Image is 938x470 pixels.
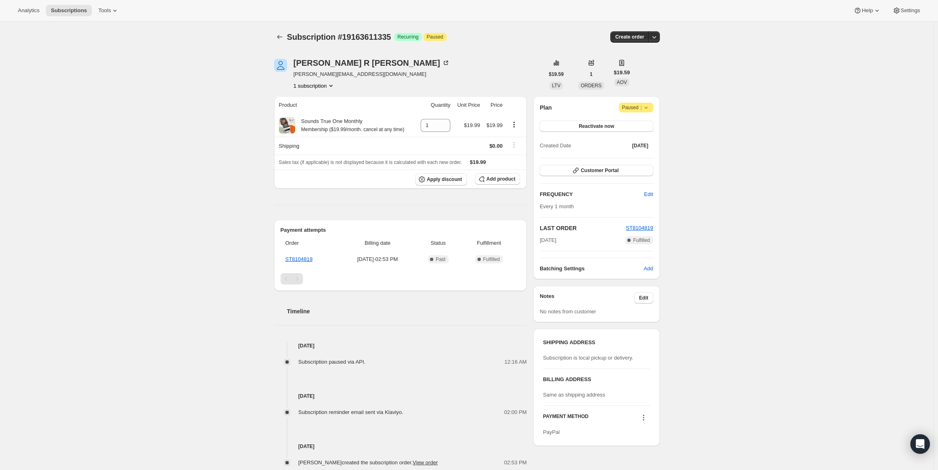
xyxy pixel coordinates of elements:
span: Sales tax (if applicable) is not displayed because it is calculated with each new order. [279,160,462,165]
a: ST8104819 [285,256,313,262]
span: Fulfilled [483,256,500,263]
button: Help [849,5,886,16]
button: $19.59 [544,69,569,80]
button: Add [639,262,658,275]
span: $19.59 [549,71,564,78]
span: Billing date [341,239,414,247]
span: Fulfillment [463,239,515,247]
h3: BILLING ADDRESS [543,375,650,384]
span: Apply discount [427,176,462,183]
button: Customer Portal [540,165,653,176]
h4: [DATE] [274,392,527,400]
th: Unit Price [453,96,482,114]
span: Created Date [540,142,571,150]
span: Customer Portal [581,167,618,174]
h2: Plan [540,103,552,112]
span: Analytics [18,7,39,14]
span: 02:00 PM [504,408,527,416]
span: Help [862,7,873,14]
span: Subscription #19163611335 [287,32,391,41]
th: Quantity [416,96,453,114]
h2: FREQUENCY [540,190,644,198]
a: View order [413,459,438,466]
span: Reactivate now [579,123,614,129]
span: Create order [615,34,644,40]
button: Analytics [13,5,44,16]
button: Subscriptions [46,5,92,16]
h2: LAST ORDER [540,224,626,232]
span: Add product [486,176,515,182]
span: Same as shipping address [543,392,605,398]
div: Open Intercom Messenger [910,434,930,454]
th: Order [281,234,339,252]
th: Product [274,96,416,114]
span: Paused [427,34,443,40]
span: PayPal [543,429,560,435]
button: Create order [610,31,649,43]
span: Subscription is local pickup or delivery. [543,355,633,361]
span: 12:16 AM [504,358,527,366]
span: Add [644,265,653,273]
small: Membership ($19.99/month. cancel at any time) [301,127,404,132]
span: Subscription reminder email sent via Klaviyo. [298,409,404,415]
span: [DATE] · 02:53 PM [341,255,414,263]
span: Edit [644,190,653,198]
span: [PERSON_NAME] created the subscription order. [298,459,438,466]
th: Shipping [274,137,416,155]
span: Settings [901,7,920,14]
h4: [DATE] [274,442,527,451]
span: Subscription paused via API. [298,359,366,365]
span: Recurring [398,34,419,40]
span: Every 1 month [540,203,574,209]
button: Subscriptions [274,31,285,43]
button: ST8104819 [626,224,653,232]
h2: Payment attempts [281,226,521,234]
h3: Notes [540,292,634,304]
button: Tools [93,5,124,16]
span: Paid [436,256,445,263]
button: Add product [475,173,520,185]
span: $19.99 [486,122,503,128]
span: ORDERS [581,83,601,88]
a: ST8104819 [626,225,653,231]
div: Sounds True One Monthly [295,117,404,134]
span: No notes from customer [540,308,596,315]
span: Tools [98,7,111,14]
button: Shipping actions [508,140,521,149]
span: Fulfilled [633,237,650,244]
nav: Pagination [281,273,521,285]
span: $0.00 [489,143,503,149]
h3: SHIPPING ADDRESS [543,338,650,347]
th: Price [482,96,505,114]
img: product img [279,117,295,134]
span: 02:53 PM [504,459,527,467]
span: $19.99 [470,159,486,165]
button: [DATE] [627,140,653,151]
div: [PERSON_NAME] R [PERSON_NAME] [294,59,450,67]
button: Edit [634,292,653,304]
button: 1 [585,69,598,80]
button: Settings [888,5,925,16]
h6: Batching Settings [540,265,644,273]
h2: Timeline [287,307,527,315]
span: $19.59 [614,69,630,77]
span: Status [419,239,458,247]
button: Apply discount [415,173,467,185]
span: 1 [590,71,593,78]
span: Subscriptions [51,7,87,14]
span: LTV [552,83,560,88]
span: $19.99 [464,122,480,128]
span: AOV [617,80,627,85]
span: Edit [639,295,648,301]
button: Product actions [508,120,521,129]
h3: PAYMENT METHOD [543,413,588,424]
button: Reactivate now [540,121,653,132]
button: Product actions [294,82,335,90]
span: Paused [622,103,650,112]
h4: [DATE] [274,342,527,350]
span: [DATE] [540,236,556,244]
button: Edit [639,188,658,201]
span: | [640,104,642,111]
span: [DATE] [632,142,648,149]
